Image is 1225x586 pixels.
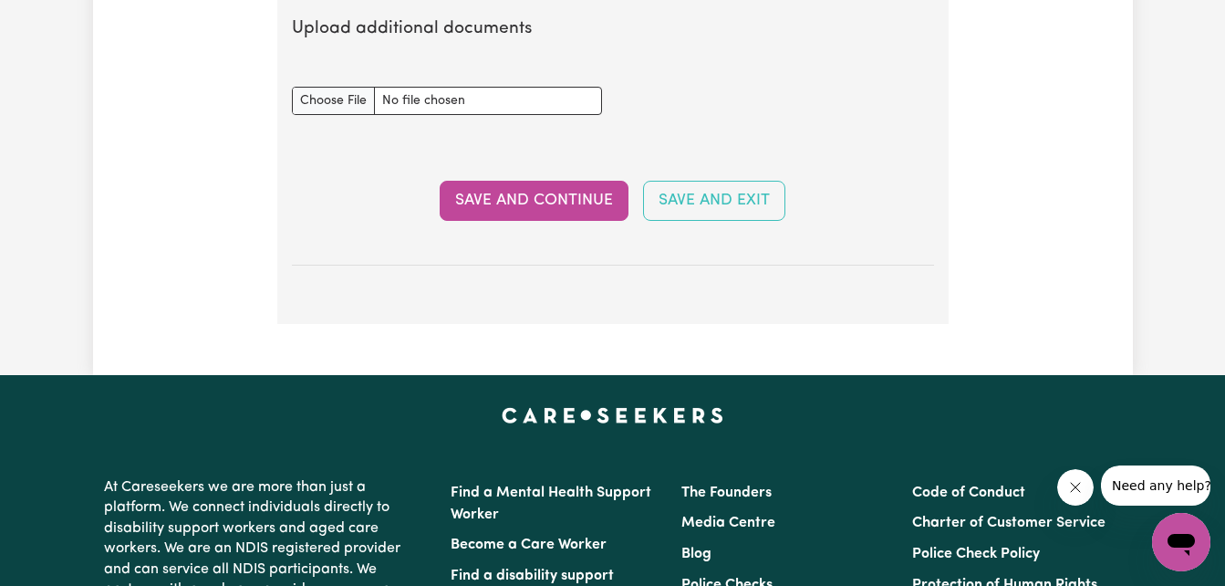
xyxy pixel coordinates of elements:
iframe: Message from company [1101,466,1210,506]
a: Blog [681,547,711,561]
a: Find a Mental Health Support Worker [451,486,651,522]
a: Police Check Policy [912,547,1040,561]
iframe: Button to launch messaging window [1152,513,1210,571]
p: Upload additional documents [292,16,934,43]
span: Need any help? [11,13,110,27]
button: Save and Continue [440,181,628,221]
button: Save and Exit [643,181,785,221]
a: Charter of Customer Service [912,516,1106,530]
a: Careseekers home page [502,408,723,423]
a: Media Centre [681,516,775,530]
a: Become a Care Worker [451,538,607,552]
a: The Founders [681,486,772,500]
a: Code of Conduct [912,486,1025,500]
iframe: Close message [1057,469,1094,506]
